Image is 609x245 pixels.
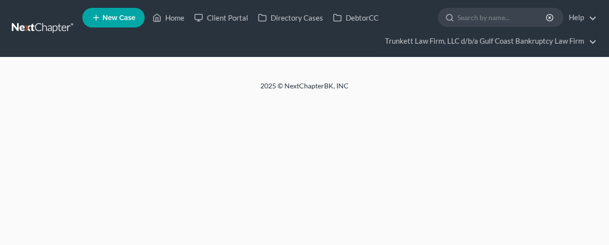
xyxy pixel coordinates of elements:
[564,9,597,27] a: Help
[102,14,135,22] span: New Case
[457,8,547,27] input: Search by name...
[328,9,383,27] a: DebtorCC
[253,9,328,27] a: Directory Cases
[189,9,253,27] a: Client Portal
[25,81,584,99] div: 2025 © NextChapterBK, INC
[148,9,189,27] a: Home
[380,32,597,50] a: Trunkett Law Firm, LLC d/b/a Gulf Coast Bankruptcy Law Firm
